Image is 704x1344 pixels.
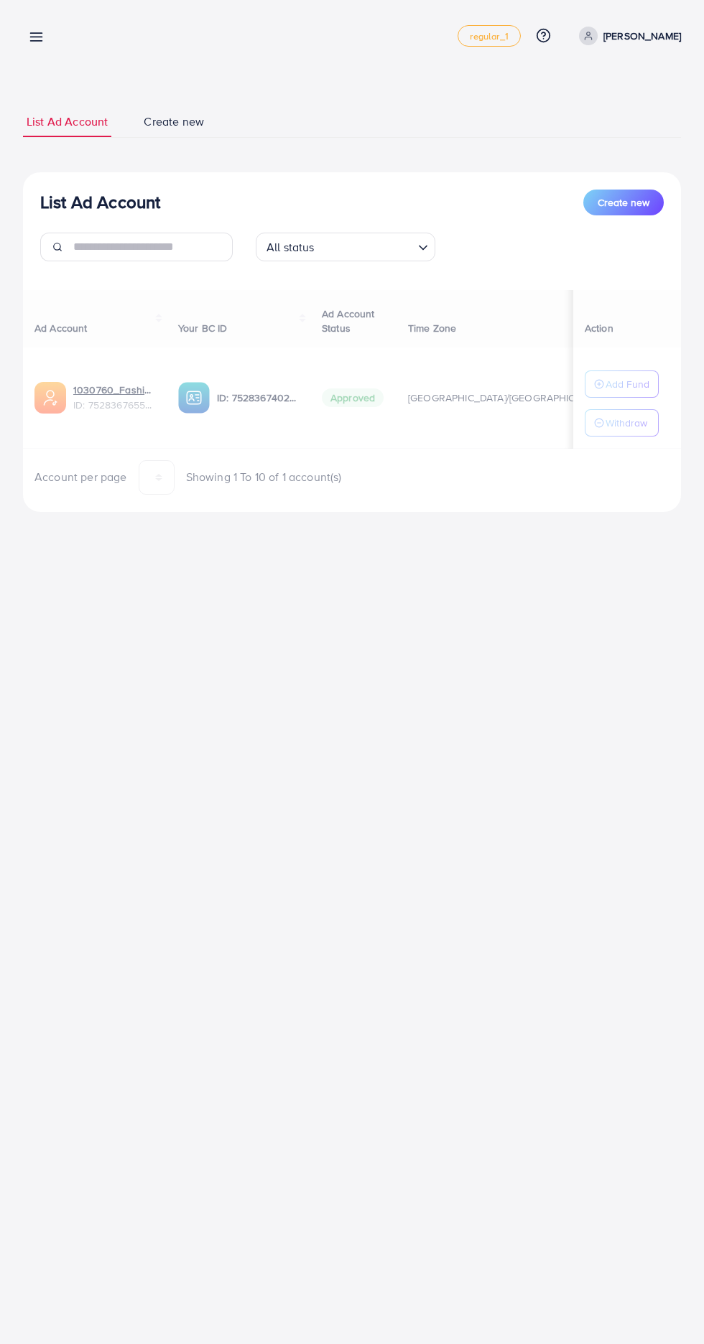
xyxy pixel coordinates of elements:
a: [PERSON_NAME] [573,27,681,45]
span: Create new [598,195,649,210]
p: [PERSON_NAME] [603,27,681,45]
a: regular_1 [458,25,520,47]
input: Search for option [319,234,412,258]
button: Create new [583,190,664,215]
span: All status [264,237,318,258]
span: Create new [144,113,204,130]
div: Search for option [256,233,435,261]
span: regular_1 [470,32,508,41]
h3: List Ad Account [40,192,160,213]
span: List Ad Account [27,113,108,130]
